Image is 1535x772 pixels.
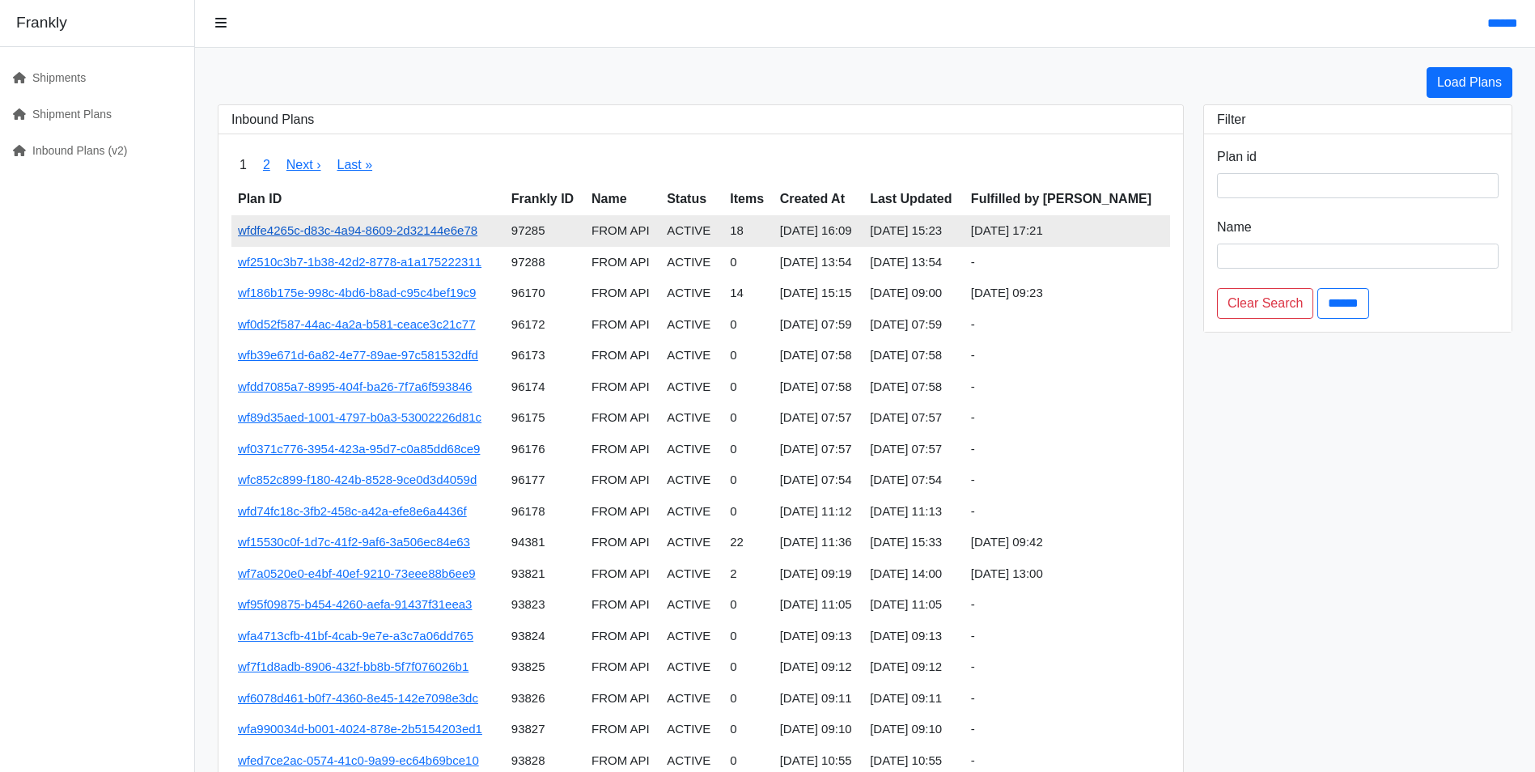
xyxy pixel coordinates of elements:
a: wf0371c776-3954-423a-95d7-c0a85dd68ce9 [238,442,480,456]
td: FROM API [585,589,660,621]
td: [DATE] 11:05 [774,589,864,621]
td: ACTIVE [660,464,723,496]
td: [DATE] 07:59 [774,309,864,341]
td: [DATE] 07:58 [774,371,864,403]
td: [DATE] 09:12 [863,651,965,683]
a: wf186b175e-998c-4bd6-b8ad-c95c4bef19c9 [238,286,476,299]
td: 97288 [505,247,585,278]
td: 2 [723,558,773,590]
td: 96170 [505,278,585,309]
td: 96176 [505,434,585,465]
td: [DATE] 11:13 [863,496,965,528]
td: ACTIVE [660,215,723,247]
td: [DATE] 07:59 [863,309,965,341]
a: Clear Search [1217,288,1313,319]
a: wf0d52f587-44ac-4a2a-b581-ceace3c21c77 [238,317,476,331]
td: FROM API [585,621,660,652]
td: [DATE] 15:15 [774,278,864,309]
td: 18 [723,215,773,247]
td: [DATE] 07:57 [863,434,965,465]
td: FROM API [585,683,660,715]
td: 0 [723,434,773,465]
td: [DATE] 09:11 [774,683,864,715]
td: 93824 [505,621,585,652]
td: [DATE] 14:00 [863,558,965,590]
td: 97285 [505,215,585,247]
td: ACTIVE [660,434,723,465]
th: Status [660,183,723,215]
td: ACTIVE [660,558,723,590]
a: wfed7ce2ac-0574-41c0-9a99-ec64b69bce10 [238,753,479,767]
td: FROM API [585,340,660,371]
td: - [965,683,1170,715]
td: 94381 [505,527,585,558]
td: 0 [723,683,773,715]
td: 0 [723,309,773,341]
td: - [965,589,1170,621]
nav: pager [231,147,1170,183]
td: - [965,434,1170,465]
td: ACTIVE [660,247,723,278]
td: FROM API [585,496,660,528]
td: [DATE] 09:19 [774,558,864,590]
td: [DATE] 13:54 [774,247,864,278]
th: Last Updated [863,183,965,215]
a: wf7a0520e0-e4bf-40ef-9210-73eee88b6ee9 [238,566,476,580]
td: 0 [723,589,773,621]
td: [DATE] 09:13 [774,621,864,652]
td: [DATE] 09:12 [774,651,864,683]
a: wfa4713cfb-41bf-4cab-9e7e-a3c7a06dd765 [238,629,473,643]
a: Last » [337,158,372,172]
td: ACTIVE [660,527,723,558]
a: wf7f1d8adb-8906-432f-bb8b-5f7f076026b1 [238,660,469,673]
td: ACTIVE [660,278,723,309]
a: 2 [263,158,270,172]
td: [DATE] 09:11 [863,683,965,715]
td: ACTIVE [660,651,723,683]
td: 96175 [505,402,585,434]
a: wfa990034d-b001-4024-878e-2b5154203ed1 [238,722,482,736]
td: [DATE] 15:33 [863,527,965,558]
td: 0 [723,651,773,683]
td: ACTIVE [660,683,723,715]
td: 22 [723,527,773,558]
td: - [965,309,1170,341]
td: - [965,371,1170,403]
label: Plan id [1217,147,1257,167]
td: FROM API [585,402,660,434]
th: Frankly ID [505,183,585,215]
td: [DATE] 07:57 [774,402,864,434]
td: - [965,464,1170,496]
td: 0 [723,402,773,434]
td: [DATE] 16:09 [774,215,864,247]
td: [DATE] 17:21 [965,215,1170,247]
td: 14 [723,278,773,309]
td: ACTIVE [660,340,723,371]
td: 0 [723,371,773,403]
label: Name [1217,218,1252,237]
td: 0 [723,340,773,371]
td: [DATE] 09:10 [863,714,965,745]
td: 93825 [505,651,585,683]
td: [DATE] 09:10 [774,714,864,745]
td: 0 [723,621,773,652]
th: Plan ID [231,183,505,215]
td: 0 [723,247,773,278]
td: [DATE] 11:12 [774,496,864,528]
td: 93821 [505,558,585,590]
td: [DATE] 09:00 [863,278,965,309]
td: 0 [723,496,773,528]
td: 93826 [505,683,585,715]
a: Load Plans [1427,67,1512,98]
a: wfdd7085a7-8995-404f-ba26-7f7a6f593846 [238,380,472,393]
td: [DATE] 13:00 [965,558,1170,590]
td: FROM API [585,434,660,465]
td: [DATE] 07:54 [863,464,965,496]
td: ACTIVE [660,402,723,434]
td: - [965,247,1170,278]
a: wfb39e671d-6a82-4e77-89ae-97c581532dfd [238,348,478,362]
td: FROM API [585,371,660,403]
td: [DATE] 07:58 [774,340,864,371]
a: Next › [286,158,321,172]
td: 93827 [505,714,585,745]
